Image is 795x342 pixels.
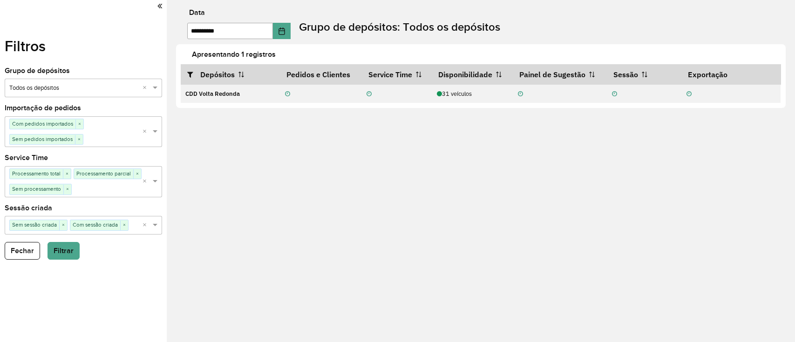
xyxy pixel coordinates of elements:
span: Sem sessão criada [10,220,59,229]
span: × [63,169,71,179]
th: Disponibilidade [432,64,513,84]
span: Com pedidos importados [10,119,75,128]
strong: CDD Volta Redonda [185,90,240,98]
th: Exportação [681,64,781,84]
button: Choose Date [273,23,291,39]
label: Grupo de depósitos: Todos os depósitos [299,19,500,35]
i: Não realizada [518,91,523,97]
span: Clear all [143,83,150,93]
th: Depósitos [181,64,280,84]
span: Clear all [143,221,150,230]
span: Clear all [143,177,150,187]
span: Sem processamento [10,184,63,194]
span: × [63,185,71,194]
i: Não realizada [367,91,372,97]
label: Sessão criada [5,202,52,214]
span: Sem pedidos importados [10,134,75,144]
label: Grupo de depósitos [5,65,70,76]
th: Sessão [607,64,681,84]
th: Pedidos e Clientes [280,64,362,84]
span: Clear all [143,127,150,137]
span: × [75,135,83,144]
button: Filtrar [48,242,80,260]
th: Service Time [362,64,432,84]
label: Data [189,7,205,18]
label: Importação de pedidos [5,102,81,114]
span: × [75,120,83,129]
i: Não realizada [686,91,692,97]
span: × [120,221,128,230]
div: 31 veículos [437,89,508,98]
label: Service Time [5,152,48,163]
button: Fechar [5,242,40,260]
i: Não realizada [285,91,290,97]
i: Abrir/fechar filtros [187,71,200,78]
span: × [59,221,67,230]
span: Com sessão criada [70,220,120,229]
label: Filtros [5,35,46,57]
span: Processamento total [10,169,63,178]
i: Não realizada [612,91,617,97]
span: Processamento parcial [74,169,133,178]
span: × [133,169,141,179]
th: Painel de Sugestão [513,64,607,84]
